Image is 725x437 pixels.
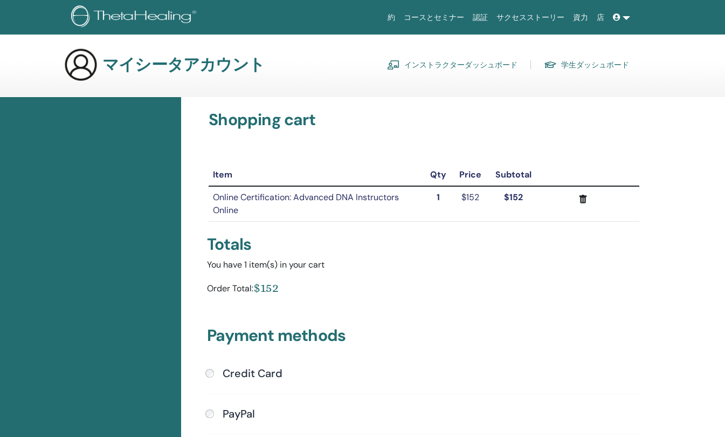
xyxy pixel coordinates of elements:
[64,47,98,82] img: generic-user-icon.jpg
[492,8,569,28] a: サクセスストーリー
[437,192,440,203] strong: 1
[387,60,400,70] img: chalkboard-teacher.svg
[207,326,641,350] h3: Payment methods
[504,192,523,203] strong: $152
[223,407,255,420] h4: PayPal
[383,8,399,28] a: 約
[424,164,453,186] th: Qty
[71,5,200,30] img: logo.png
[207,235,641,254] div: Totals
[387,56,517,73] a: インストラクターダッシュボード
[207,280,253,300] div: Order Total:
[544,60,557,70] img: graduation-cap.svg
[209,110,639,129] h3: Shopping cart
[253,280,279,296] div: $152
[452,164,487,186] th: Price
[399,8,468,28] a: コースとセミナー
[592,8,609,28] a: 店
[209,164,424,186] th: Item
[488,164,539,186] th: Subtotal
[102,55,265,74] h3: マイシータアカウント
[544,56,629,73] a: 学生ダッシュボード
[223,367,282,380] h4: Credit Card
[207,258,641,271] div: You have 1 item(s) in your cart
[209,186,424,222] td: Online Certification: Advanced DNA Instructors Online
[569,8,592,28] a: 資力
[468,8,492,28] a: 認証
[452,186,487,222] td: $152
